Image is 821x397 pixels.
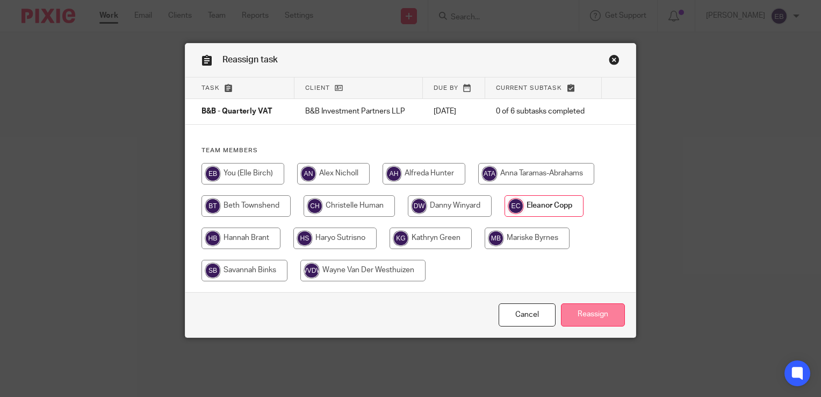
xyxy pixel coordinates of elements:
span: Client [305,85,330,91]
td: 0 of 6 subtasks completed [485,99,602,125]
span: Due by [434,85,458,91]
a: Close this dialog window [609,54,620,69]
span: Task [201,85,220,91]
span: Reassign task [222,55,278,64]
h4: Team members [201,146,620,155]
span: B&B - Quarterly VAT [201,108,272,116]
input: Reassign [561,303,625,327]
p: B&B Investment Partners LLP [305,106,412,117]
a: Close this dialog window [499,303,556,327]
span: Current subtask [496,85,562,91]
p: [DATE] [434,106,474,117]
